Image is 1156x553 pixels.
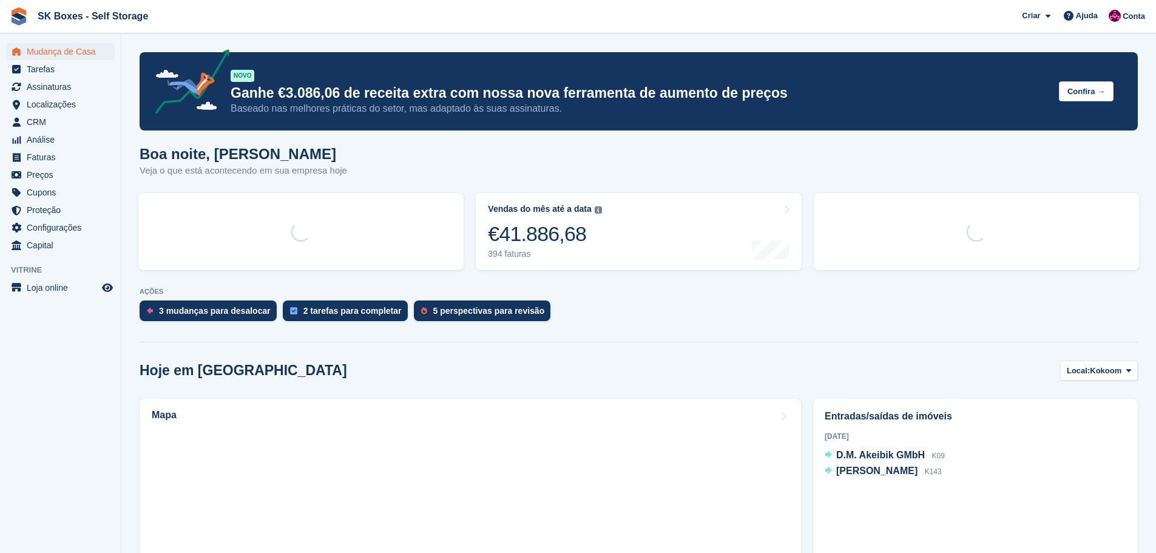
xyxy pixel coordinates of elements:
a: menu [6,149,115,166]
span: Vitrine [11,264,121,276]
p: Ganhe €3.086,06 de receita extra com nossa nova ferramenta de aumento de preços [231,84,1049,102]
span: Cupons [27,184,100,201]
a: menu [6,202,115,219]
span: Tarefas [27,61,100,78]
img: task-75834270c22a3079a89374b754ae025e5fb1db73e45f91037f5363f120a921f8.svg [290,307,297,314]
a: menu [6,78,115,95]
a: 3 mudanças para desalocar [140,300,283,327]
a: menu [6,166,115,183]
a: Vendas do mês até a data €41.886,68 394 faturas [476,193,801,270]
a: 5 perspectivas para revisão [414,300,557,327]
p: Baseado nas melhores práticas do setor, mas adaptado às suas assinaturas. [231,102,1049,115]
img: Joana Alegria [1109,10,1121,22]
img: icon-info-grey-7440780725fd019a000dd9b08b2336e03edf1995a4989e88bcd33f0948082b44.svg [595,206,602,214]
span: Ajuda [1076,10,1098,22]
div: 3 mudanças para desalocar [159,306,271,316]
a: menu [6,131,115,148]
h2: Hoje em [GEOGRAPHIC_DATA] [140,362,347,379]
div: Vendas do mês até a data [488,204,591,214]
span: CRM [27,114,100,131]
span: Capital [27,237,100,254]
a: [PERSON_NAME] K143 [825,464,942,480]
span: Configurações [27,219,100,236]
div: [DATE] [825,431,1126,442]
div: 394 faturas [488,249,601,259]
img: prospect-51fa495bee0391a8d652442698ab0144808aea92771e9ea1ae160a38d050c398.svg [421,307,427,314]
span: Local: [1067,365,1090,377]
span: Proteção [27,202,100,219]
p: AÇÕES [140,288,1138,296]
span: D.M. Akeibik GMbH [836,450,925,460]
a: 2 tarefas para completar [283,300,414,327]
a: menu [6,279,115,296]
span: Assinaturas [27,78,100,95]
span: Mudança de Casa [27,43,100,60]
span: Conta [1123,10,1145,22]
a: menu [6,184,115,201]
span: Faturas [27,149,100,166]
span: [PERSON_NAME] [836,466,918,476]
img: move_outs_to_deallocate_icon-f764333ba52eb49d3ac5e1228854f67142a1ed5810a6f6cc68b1a99e826820c5.svg [147,307,153,314]
span: Criar [1022,10,1040,22]
p: Veja o que está acontecendo em sua empresa hoje [140,164,347,178]
span: Loja online [27,279,100,296]
a: menu [6,114,115,131]
a: menu [6,61,115,78]
h2: Entradas/saídas de imóveis [825,409,1126,424]
span: Análise [27,131,100,148]
div: 2 tarefas para completar [303,306,402,316]
a: menu [6,219,115,236]
span: K143 [925,467,942,476]
button: Local: Kokoom [1060,361,1138,381]
a: SK Boxes - Self Storage [33,6,153,26]
a: menu [6,96,115,113]
h1: Boa noite, [PERSON_NAME] [140,146,347,162]
a: Loja de pré-visualização [100,280,115,295]
div: NOVO [231,70,254,82]
button: Confira → [1059,81,1114,101]
h2: Mapa [152,410,177,421]
div: €41.886,68 [488,222,601,246]
span: Preços [27,166,100,183]
div: 5 perspectivas para revisão [433,306,545,316]
a: menu [6,43,115,60]
img: stora-icon-8386f47178a22dfd0bd8f6a31ec36ba5ce8667c1dd55bd0f319d3a0aa187defe.svg [10,7,28,25]
span: Kokoom [1090,365,1121,377]
a: D.M. Akeibik GMbH K09 [825,448,945,464]
span: Localizações [27,96,100,113]
img: price-adjustments-announcement-icon-8257ccfd72463d97f412b2fc003d46551f7dbcb40ab6d574587a9cd5c0d94... [145,49,230,118]
a: menu [6,237,115,254]
span: K09 [932,452,945,460]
